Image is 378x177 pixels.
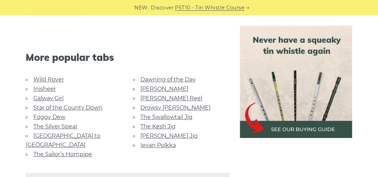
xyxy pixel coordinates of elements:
[141,76,196,83] a: Dawning of the Day
[240,26,352,138] img: tin whistle buying guide
[175,4,245,12] a: PST10 - Tin Whistle Course
[33,86,56,92] a: Inisheer
[141,142,176,148] a: Ievan Polkka
[141,114,193,120] a: The Swallowtail Jig
[33,104,102,111] a: Star of the County Down
[33,95,64,102] a: Galway Girl
[33,114,65,120] a: Foggy Dew
[26,132,100,148] a: [GEOGRAPHIC_DATA] to [GEOGRAPHIC_DATA]
[33,151,92,158] a: The Sailor’s Hornpipe
[141,132,198,139] a: [PERSON_NAME] Jig
[141,123,176,130] a: The Kesh Jig
[33,76,64,83] a: Wild Rover
[141,86,189,92] a: [PERSON_NAME]
[151,4,174,12] span: Discover
[141,104,211,111] a: Drowsy [PERSON_NAME]
[135,4,149,12] span: NEW:
[33,123,77,130] a: The Silver Spear
[141,95,203,102] a: [PERSON_NAME] Reel
[26,51,230,63] span: More popular tabs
